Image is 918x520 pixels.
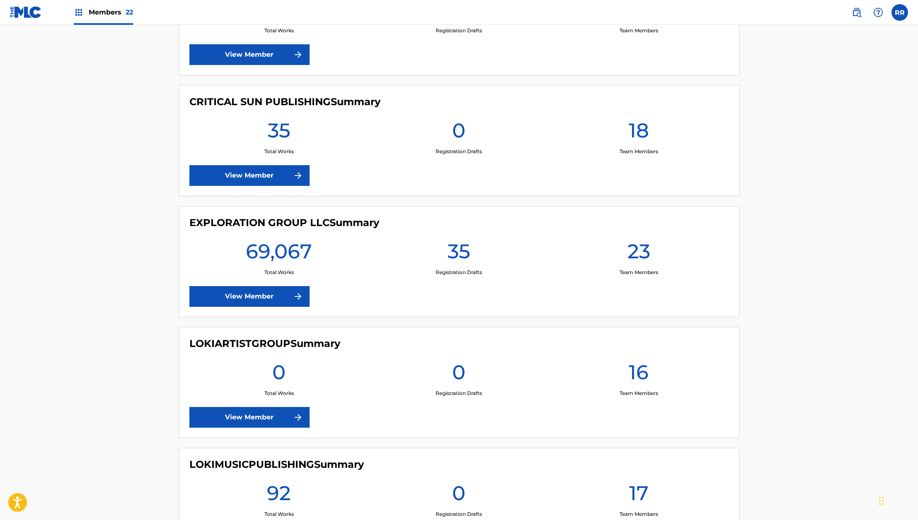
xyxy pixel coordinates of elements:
[267,481,291,510] h1: 92
[293,171,303,181] img: f7272a7cc735f4ea7f67.svg
[189,286,310,307] a: View Member
[264,269,294,276] p: Total Works
[189,44,310,65] a: View Member
[870,4,887,21] div: Help
[436,27,482,34] p: Registration Drafts
[10,6,42,18] img: MLC Logo
[620,269,658,276] p: Team Members
[879,489,884,513] div: Drag
[126,8,133,16] span: 22
[272,360,286,390] h1: 0
[264,390,294,397] p: Total Works
[620,510,658,518] p: Team Members
[189,458,364,471] h4: LOKIMUSICPUBLISHING
[629,360,649,390] h1: 16
[189,96,380,108] h4: CRITICAL SUN PUBLISHING
[293,412,303,422] img: f7272a7cc735f4ea7f67.svg
[436,390,482,397] p: Registration Drafts
[620,390,658,397] p: Team Members
[620,148,658,155] p: Team Members
[452,481,465,510] h1: 0
[436,148,482,155] p: Registration Drafts
[848,4,865,21] a: Public Search
[436,269,482,276] p: Registration Drafts
[452,118,465,148] h1: 0
[852,7,862,17] img: search
[891,4,908,21] div: User Menu
[448,239,470,269] h1: 35
[293,50,303,60] img: f7272a7cc735f4ea7f67.svg
[877,480,918,520] iframe: Chat Widget
[268,118,291,148] h1: 35
[189,407,310,428] a: View Member
[293,291,303,301] img: f7272a7cc735f4ea7f67.svg
[627,239,650,269] h1: 23
[436,510,482,518] p: Registration Drafts
[189,337,340,350] h4: LOKIARTISTGROUP
[264,510,294,518] p: Total Works
[873,7,883,17] img: help
[264,27,294,34] p: Total Works
[629,481,649,510] h1: 17
[452,360,465,390] h1: 0
[89,7,133,17] span: Members
[629,118,649,148] h1: 18
[246,239,312,269] h1: 69,067
[620,27,658,34] p: Team Members
[74,7,84,17] img: Top Rightsholders
[264,148,294,155] p: Total Works
[189,165,310,186] a: View Member
[189,217,379,229] h4: EXPLORATION GROUP LLC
